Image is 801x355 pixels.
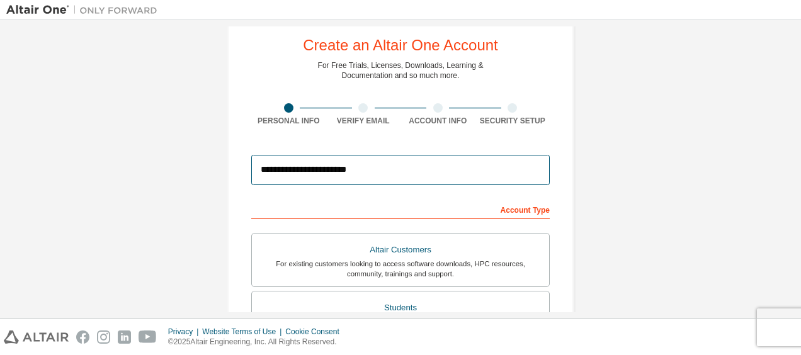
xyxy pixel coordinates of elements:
div: Security Setup [475,116,550,126]
div: Website Terms of Use [202,327,285,337]
img: facebook.svg [76,330,89,344]
div: Students [259,299,542,317]
div: For Free Trials, Licenses, Downloads, Learning & Documentation and so much more. [318,60,484,81]
img: instagram.svg [97,330,110,344]
div: Account Type [251,199,550,219]
img: youtube.svg [139,330,157,344]
p: © 2025 Altair Engineering, Inc. All Rights Reserved. [168,337,347,347]
div: Create an Altair One Account [303,38,498,53]
img: altair_logo.svg [4,330,69,344]
div: Personal Info [251,116,326,126]
div: Altair Customers [259,241,542,259]
img: linkedin.svg [118,330,131,344]
div: For existing customers looking to access software downloads, HPC resources, community, trainings ... [259,259,542,279]
img: Altair One [6,4,164,16]
div: Verify Email [326,116,401,126]
div: Privacy [168,327,202,337]
div: Cookie Consent [285,327,346,337]
div: Account Info [401,116,475,126]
